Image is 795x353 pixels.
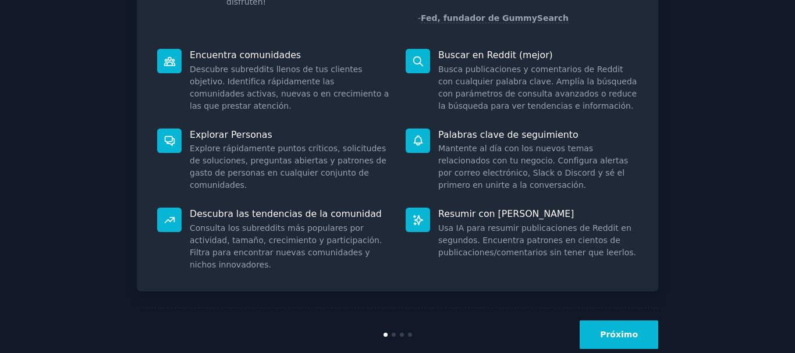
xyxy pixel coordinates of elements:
[190,65,389,110] font: Descubre subreddits llenos de tus clientes objetivo. Identifica rápidamente las comunidades activ...
[190,129,272,140] font: Explorar Personas
[438,129,578,140] font: Palabras clave de seguimiento
[600,330,638,339] font: Próximo
[438,208,574,219] font: Resumir con [PERSON_NAME]
[190,144,386,190] font: Explore rápidamente puntos críticos, solicitudes de soluciones, preguntas abiertas y patrones de ...
[580,320,658,349] button: Próximo
[438,223,636,257] font: Usa IA para resumir publicaciones de Reddit en segundos. Encuentra patrones en cientos de publica...
[438,65,637,110] font: Busca publicaciones y comentarios de Reddit con cualquier palabra clave. Amplía la búsqueda con p...
[421,13,569,23] a: Fed, fundador de GummySearch
[190,223,382,269] font: Consulta los subreddits más populares por actividad, tamaño, crecimiento y participación. Filtra ...
[190,208,382,219] font: Descubra las tendencias de la comunidad
[438,144,628,190] font: Mantente al día con los nuevos temas relacionados con tu negocio. Configura alertas por correo el...
[418,13,421,23] font: -
[190,49,301,60] font: Encuentra comunidades
[438,49,553,60] font: Buscar en Reddit (mejor)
